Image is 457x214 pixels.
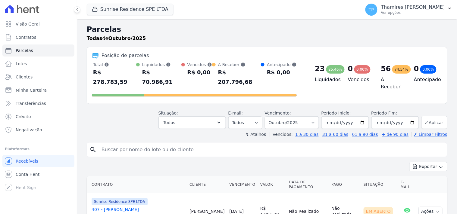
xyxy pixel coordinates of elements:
[87,35,146,42] p: de
[398,176,416,193] th: E-mail
[16,87,47,93] span: Minha Carteira
[392,65,411,74] div: 74,54%
[2,18,74,30] a: Visão Geral
[409,162,447,171] button: Exportar
[158,111,178,115] label: Situação:
[218,68,261,87] div: R$ 207.796,68
[267,62,297,68] div: Antecipado
[16,158,38,164] span: Recebíveis
[2,71,74,83] a: Clientes
[414,76,437,83] h4: Antecipado
[2,58,74,70] a: Lotes
[361,176,398,193] th: Situação
[2,168,74,180] a: Conta Hent
[227,176,258,193] th: Vencimento
[2,155,74,167] a: Recebíveis
[411,132,447,137] a: ✗ Limpar Filtros
[315,76,338,83] h4: Liquidados
[382,132,409,137] a: + de 90 dias
[381,76,405,90] h4: A Receber
[361,1,457,18] button: TP Thamires [PERSON_NAME] Ver opções
[321,111,351,115] label: Período Inicío:
[2,97,74,109] a: Transferências
[87,35,102,41] strong: Todas
[16,100,46,106] span: Transferências
[89,146,97,153] i: search
[16,171,39,177] span: Conta Hent
[142,62,181,68] div: Liquidados
[87,176,187,193] th: Contrato
[265,111,291,115] label: Vencimento:
[258,176,286,193] th: Valor
[354,65,371,74] div: 0,00%
[98,144,445,156] input: Buscar por nome do lote ou do cliente
[414,64,419,74] div: 0
[164,119,175,126] span: Todos
[2,111,74,123] a: Crédito
[315,64,325,74] div: 23
[16,34,36,40] span: Contratos
[16,47,33,53] span: Parcelas
[102,52,149,59] div: Posição de parcelas
[16,74,33,80] span: Clientes
[87,24,447,35] h2: Parcelas
[322,132,348,137] a: 31 a 60 dias
[93,62,136,68] div: Total
[16,114,31,120] span: Crédito
[142,68,181,87] div: R$ 70.986,91
[87,4,174,15] button: Sunrise Residence SPE LTDA
[218,62,261,68] div: A Receber
[296,132,319,137] a: 1 a 30 dias
[16,21,40,27] span: Visão Geral
[2,124,74,136] a: Negativação
[246,132,266,137] label: ↯ Atalhos
[371,110,419,116] label: Período Fim:
[5,145,72,153] div: Plataformas
[420,65,437,74] div: 0,00%
[187,176,227,193] th: Cliente
[381,4,445,10] p: Thamires [PERSON_NAME]
[381,64,391,74] div: 56
[381,10,445,15] p: Ver opções
[348,64,353,74] div: 0
[352,132,378,137] a: 61 a 90 dias
[16,127,42,133] span: Negativação
[230,209,244,214] a: [DATE]
[421,116,447,129] button: Aplicar
[228,111,243,115] label: E-mail:
[329,176,361,193] th: Pago
[93,68,136,87] div: R$ 278.783,59
[326,65,345,74] div: 25,46%
[16,61,27,67] span: Lotes
[270,132,293,137] label: Vencidos:
[267,68,297,77] div: R$ 0,00
[158,116,226,129] button: Todos
[2,84,74,96] a: Minha Carteira
[2,44,74,57] a: Parcelas
[2,31,74,43] a: Contratos
[187,62,212,68] div: Vencidos
[348,76,371,83] h4: Vencidos
[369,8,374,12] span: TP
[92,198,148,205] span: Sunrise Residence SPE LTDA
[286,176,329,193] th: Data de Pagamento
[187,68,212,77] div: R$ 0,00
[108,35,146,41] strong: Outubro/2025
